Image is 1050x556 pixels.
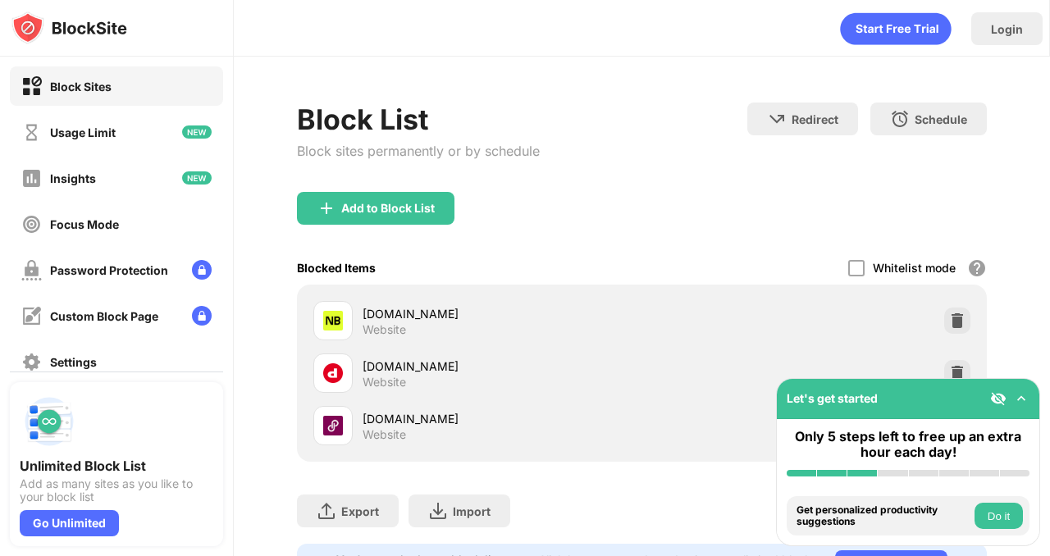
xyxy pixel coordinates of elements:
img: logo-blocksite.svg [11,11,127,44]
div: Unlimited Block List [20,458,213,474]
div: Schedule [915,112,967,126]
img: new-icon.svg [182,171,212,185]
img: settings-off.svg [21,352,42,372]
div: Import [453,504,491,518]
div: Block sites permanently or by schedule [297,143,540,159]
img: insights-off.svg [21,168,42,189]
div: [DOMAIN_NAME] [363,410,642,427]
div: Block Sites [50,80,112,93]
div: Blocked Items [297,261,376,275]
img: push-block-list.svg [20,392,79,451]
img: favicons [323,416,343,435]
img: omni-setup-toggle.svg [1013,390,1029,407]
div: animation [840,12,952,45]
div: Redirect [792,112,838,126]
img: time-usage-off.svg [21,122,42,143]
div: Website [363,322,406,337]
button: Do it [975,503,1023,529]
div: [DOMAIN_NAME] [363,358,642,375]
img: lock-menu.svg [192,306,212,326]
div: Password Protection [50,263,168,277]
img: focus-off.svg [21,214,42,235]
div: Focus Mode [50,217,119,231]
img: password-protection-off.svg [21,260,42,280]
img: eye-not-visible.svg [990,390,1007,407]
div: Usage Limit [50,125,116,139]
img: block-on.svg [21,76,42,97]
div: [DOMAIN_NAME] [363,305,642,322]
div: Website [363,427,406,442]
img: favicons [323,311,343,330]
img: new-icon.svg [182,125,212,139]
div: Let's get started [787,391,878,405]
div: Insights [50,171,96,185]
div: Whitelist mode [873,261,956,275]
div: Website [363,375,406,390]
div: Block List [297,103,540,136]
img: lock-menu.svg [192,260,212,280]
div: Go Unlimited [20,510,119,536]
div: Add as many sites as you like to your block list [20,477,213,504]
div: Add to Block List [341,202,435,215]
div: Settings [50,355,97,369]
img: customize-block-page-off.svg [21,306,42,326]
div: Custom Block Page [50,309,158,323]
img: favicons [323,363,343,383]
div: Get personalized productivity suggestions [797,504,970,528]
div: Login [991,22,1023,36]
div: Export [341,504,379,518]
div: Only 5 steps left to free up an extra hour each day! [787,429,1029,460]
